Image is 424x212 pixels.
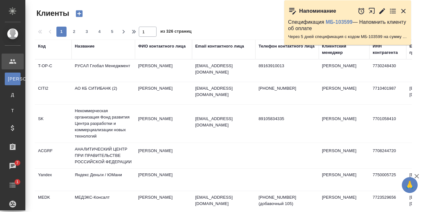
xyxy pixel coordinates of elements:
[357,7,365,15] button: Отложить
[195,85,252,98] p: [EMAIL_ADDRESS][DOMAIN_NAME]
[82,27,92,37] button: 3
[72,105,135,143] td: Некоммерческая организация Фонд развития Центра разработки и коммерциализации новых технологий
[75,43,94,49] div: Название
[35,112,72,135] td: SK
[369,82,406,104] td: 7710401987
[369,145,406,167] td: 7708244720
[368,4,376,18] button: Открыть в новой вкладке
[72,60,135,82] td: РУСАЛ Глобал Менеджмент
[259,116,316,122] p: 89105834335
[8,92,17,98] span: Д
[82,29,92,35] span: 3
[369,169,406,191] td: 7750005725
[35,169,72,191] td: Yandex
[5,88,21,101] a: Д
[402,177,418,193] button: 🙏
[135,112,192,135] td: [PERSON_NAME]
[12,160,22,166] span: 7
[72,169,135,191] td: Яндекс Деньги / ЮМани
[369,112,406,135] td: 7701058410
[378,7,386,15] button: Редактировать
[2,158,24,174] a: 7
[94,27,105,37] button: 4
[72,8,87,19] button: Создать
[8,76,17,82] span: [PERSON_NAME]
[389,7,397,15] button: Перейти в todo
[299,8,336,14] p: Напоминание
[259,194,316,207] p: [PHONE_NUMBER] (добавочный 105)
[319,60,369,82] td: [PERSON_NAME]
[135,169,192,191] td: [PERSON_NAME]
[160,28,191,37] span: из 326 страниц
[35,145,72,167] td: ACGRF
[5,73,21,85] a: [PERSON_NAME]
[195,194,252,207] p: [EMAIL_ADDRESS][DOMAIN_NAME]
[259,43,315,49] div: Телефон контактного лица
[8,107,17,114] span: Т
[72,82,135,104] td: АО КБ СИТИБАНК (2)
[107,29,117,35] span: 5
[319,145,369,167] td: [PERSON_NAME]
[107,27,117,37] button: 5
[35,60,72,82] td: T-OP-C
[35,82,72,104] td: CITI2
[38,43,46,49] div: Код
[5,104,21,117] a: Т
[319,112,369,135] td: [PERSON_NAME]
[135,145,192,167] td: [PERSON_NAME]
[72,143,135,168] td: АНАЛИТИЧЕСКИЙ ЦЕНТР ПРИ ПРАВИТЕЛЬСТВЕ РОССИЙСКОЙ ФЕДЕРАЦИИ
[288,19,407,32] p: Спецификация — Напомнить клиенту об оплате
[2,177,24,193] a: 1
[195,63,252,75] p: [EMAIL_ADDRESS][DOMAIN_NAME]
[288,34,407,40] p: Через 5 дней спецификация с кодом МБ-103599 на сумму 9360 RUB будет просрочена
[195,43,244,49] div: Email контактного лица
[138,43,186,49] div: ФИО контактного лица
[404,178,415,192] span: 🙏
[259,63,316,69] p: 89163910013
[94,29,105,35] span: 4
[195,116,252,128] p: [EMAIL_ADDRESS][DOMAIN_NAME]
[369,60,406,82] td: 7730248430
[135,82,192,104] td: [PERSON_NAME]
[69,29,79,35] span: 2
[12,179,22,185] span: 1
[319,82,369,104] td: [PERSON_NAME]
[135,60,192,82] td: [PERSON_NAME]
[35,8,69,18] span: Клиенты
[326,19,353,25] a: МБ-103599
[319,169,369,191] td: [PERSON_NAME]
[259,85,316,92] p: [PHONE_NUMBER]
[69,27,79,37] button: 2
[400,7,407,15] button: Закрыть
